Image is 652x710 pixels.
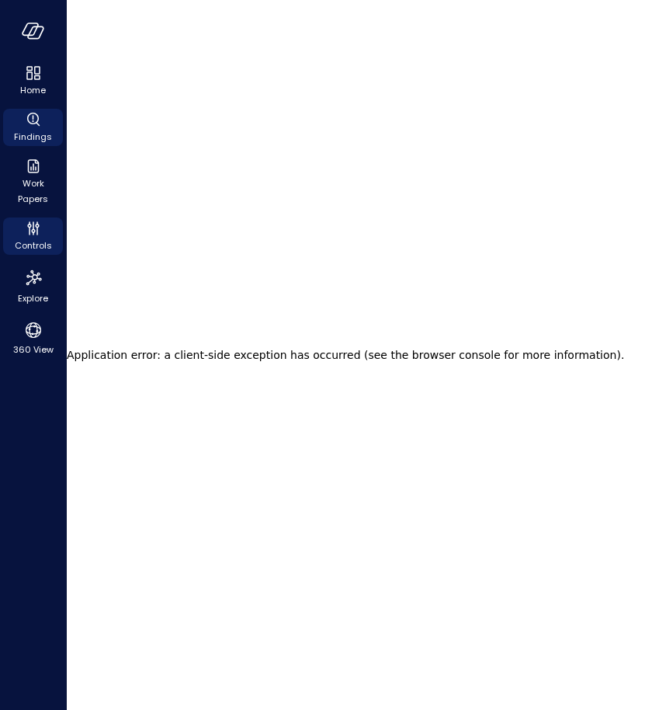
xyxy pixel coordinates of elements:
span: Findings [14,129,52,144]
div: Findings [3,109,63,146]
h2: Application error: a client-side exception has occurred (see the browser console for more informa... [67,344,624,366]
span: Controls [15,238,52,253]
span: Work Papers [9,176,57,207]
div: Work Papers [3,155,63,208]
div: 360 View [3,317,63,359]
div: Controls [3,218,63,255]
div: Explore [3,264,63,308]
span: 360 View [13,342,54,357]
span: Home [20,82,46,98]
div: Home [3,62,63,99]
span: Explore [18,291,48,306]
